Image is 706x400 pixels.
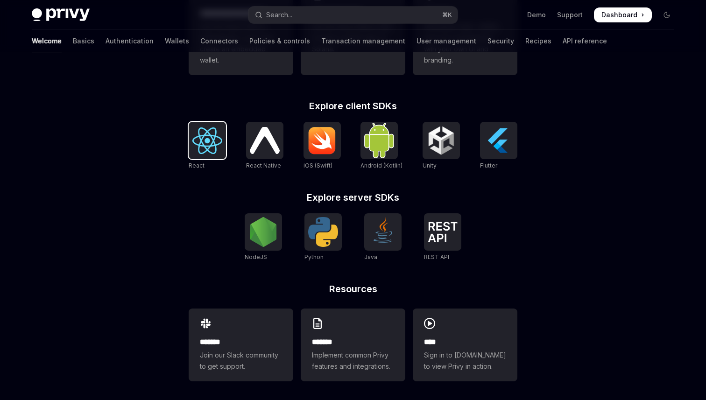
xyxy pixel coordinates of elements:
[189,122,226,170] a: ReactReact
[73,30,94,52] a: Basics
[659,7,674,22] button: Toggle dark mode
[248,7,458,23] button: Open search
[321,30,405,52] a: Transaction management
[189,309,293,381] a: **** **Join our Slack community to get support.
[165,30,189,52] a: Wallets
[189,284,517,294] h2: Resources
[484,126,514,155] img: Flutter
[200,350,282,372] span: Join our Slack community to get support.
[189,193,517,202] h2: Explore server SDKs
[360,162,402,169] span: Android (Kotlin)
[424,253,449,260] span: REST API
[308,217,338,247] img: Python
[32,30,62,52] a: Welcome
[360,122,402,170] a: Android (Kotlin)Android (Kotlin)
[192,127,222,154] img: React
[527,10,546,20] a: Demo
[424,213,461,262] a: REST APIREST API
[525,30,551,52] a: Recipes
[601,10,637,20] span: Dashboard
[480,162,497,169] span: Flutter
[32,8,90,21] img: dark logo
[413,309,517,381] a: ****Sign in to [DOMAIN_NAME] to view Privy in action.
[424,350,506,372] span: Sign in to [DOMAIN_NAME] to view Privy in action.
[248,217,278,247] img: NodeJS
[563,30,607,52] a: API reference
[487,30,514,52] a: Security
[426,126,456,155] img: Unity
[249,30,310,52] a: Policies & controls
[200,30,238,52] a: Connectors
[250,127,280,154] img: React Native
[417,30,476,52] a: User management
[557,10,583,20] a: Support
[304,122,341,170] a: iOS (Swift)iOS (Swift)
[428,222,458,242] img: REST API
[364,123,394,158] img: Android (Kotlin)
[266,9,292,21] div: Search...
[423,122,460,170] a: UnityUnity
[304,162,332,169] span: iOS (Swift)
[368,217,398,247] img: Java
[245,213,282,262] a: NodeJSNodeJS
[245,253,267,260] span: NodeJS
[106,30,154,52] a: Authentication
[312,350,394,372] span: Implement common Privy features and integrations.
[307,126,337,154] img: iOS (Swift)
[442,11,452,19] span: ⌘ K
[480,122,517,170] a: FlutterFlutter
[304,213,342,262] a: PythonPython
[364,253,377,260] span: Java
[423,162,437,169] span: Unity
[594,7,652,22] a: Dashboard
[189,101,517,111] h2: Explore client SDKs
[301,309,405,381] a: **** **Implement common Privy features and integrations.
[246,122,283,170] a: React NativeReact Native
[189,162,205,169] span: React
[364,213,402,262] a: JavaJava
[304,253,324,260] span: Python
[246,162,281,169] span: React Native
